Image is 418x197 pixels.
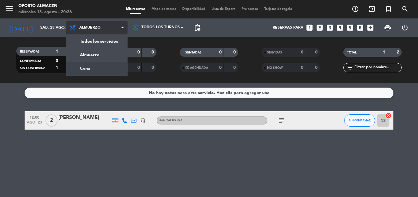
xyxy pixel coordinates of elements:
[401,24,408,31] i: power_settings_new
[346,24,354,32] i: looks_5
[354,64,401,71] input: Filtrar por nombre...
[27,113,42,120] span: 12:00
[66,62,127,75] a: Cena
[278,117,285,124] i: subject
[346,64,354,71] i: filter_list
[5,4,14,13] i: menu
[326,24,334,32] i: looks_3
[401,5,409,13] i: search
[137,50,140,54] strong: 0
[5,4,14,15] button: menu
[349,119,371,122] span: SIN CONFIRMAR
[356,24,364,32] i: looks_6
[385,112,392,119] i: cancel
[45,114,57,127] span: 2
[185,51,202,54] span: SENTADAS
[384,24,391,31] span: print
[267,51,282,54] span: SERVIDAS
[20,67,45,70] span: SIN CONFIRMAR
[383,50,385,54] strong: 1
[316,24,324,32] i: looks_two
[20,50,40,53] span: RESERVADAS
[385,5,392,13] i: turned_in_not
[185,66,208,69] span: RE AGENDADA
[219,65,222,70] strong: 0
[56,59,58,63] strong: 0
[123,7,148,11] span: Mis reservas
[301,65,303,70] strong: 0
[219,50,222,54] strong: 0
[159,119,182,121] span: RESERVAS BIG BOX
[315,65,319,70] strong: 0
[366,24,374,32] i: add_box
[396,18,413,37] div: LOG OUT
[208,7,239,11] span: Lista de Espera
[347,51,357,54] span: TOTAL
[306,24,313,32] i: looks_one
[57,24,65,31] i: arrow_drop_down
[179,7,208,11] span: Disponibilidad
[18,3,72,9] div: Oporto Almacen
[194,24,201,31] span: pending_actions
[58,114,111,122] div: [PERSON_NAME]
[233,65,237,70] strong: 0
[137,65,140,70] strong: 0
[261,7,295,11] span: Tarjetas de regalo
[56,66,58,70] strong: 1
[336,24,344,32] i: looks_4
[79,26,101,30] span: Almuerzo
[397,50,400,54] strong: 2
[152,50,155,54] strong: 0
[27,120,42,128] span: ago. 23
[66,35,127,48] a: Todos los servicios
[56,49,58,53] strong: 1
[368,5,376,13] i: exit_to_app
[148,7,179,11] span: Mapa de mesas
[344,114,375,127] button: SIN CONFIRMAR
[152,65,155,70] strong: 0
[267,66,283,69] span: NO SHOW
[273,26,303,30] span: Reservas para
[301,50,303,54] strong: 0
[149,89,270,97] div: No hay notas para este servicio. Haz clic para agregar una
[315,50,319,54] strong: 0
[5,21,37,34] i: [DATE]
[66,48,127,62] a: Almuerzo
[239,7,261,11] span: Pre-acceso
[233,50,237,54] strong: 0
[20,60,41,63] span: CONFIRMADA
[140,118,146,123] i: headset_mic
[18,9,72,15] div: miércoles 13. agosto - 20:26
[352,5,359,13] i: add_circle_outline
